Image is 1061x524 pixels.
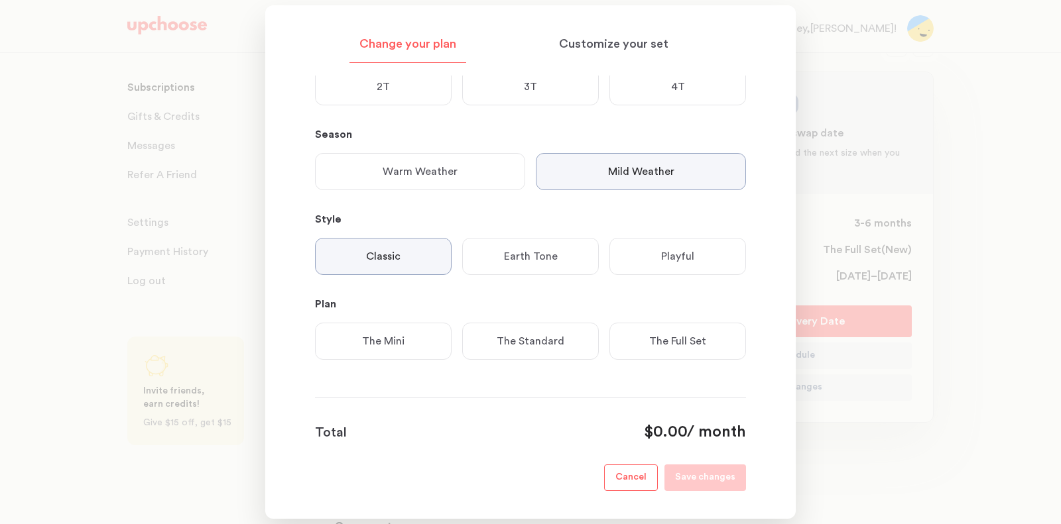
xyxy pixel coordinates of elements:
[671,79,685,95] p: 4T
[664,464,746,491] button: Save changes
[675,470,735,486] p: Save changes
[366,248,401,264] p: Classic
[661,248,694,264] p: Playful
[524,79,537,95] p: 3T
[383,164,458,180] p: Warm Weather
[608,164,674,180] p: Mild Weather
[559,36,668,52] p: Customize your set
[615,470,647,486] p: Cancel
[315,127,746,142] p: Season
[604,464,658,491] button: Cancel
[377,79,390,95] p: 2T
[359,36,456,52] p: Change your plan
[315,422,347,443] p: Total
[644,422,746,443] div: / month
[644,424,687,440] span: $0.00
[362,333,405,349] p: The Mini
[504,248,558,264] p: Earth Tone
[649,333,706,349] p: The Full Set
[497,333,564,349] p: The Standard
[315,211,746,227] p: Style
[315,296,746,312] p: Plan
